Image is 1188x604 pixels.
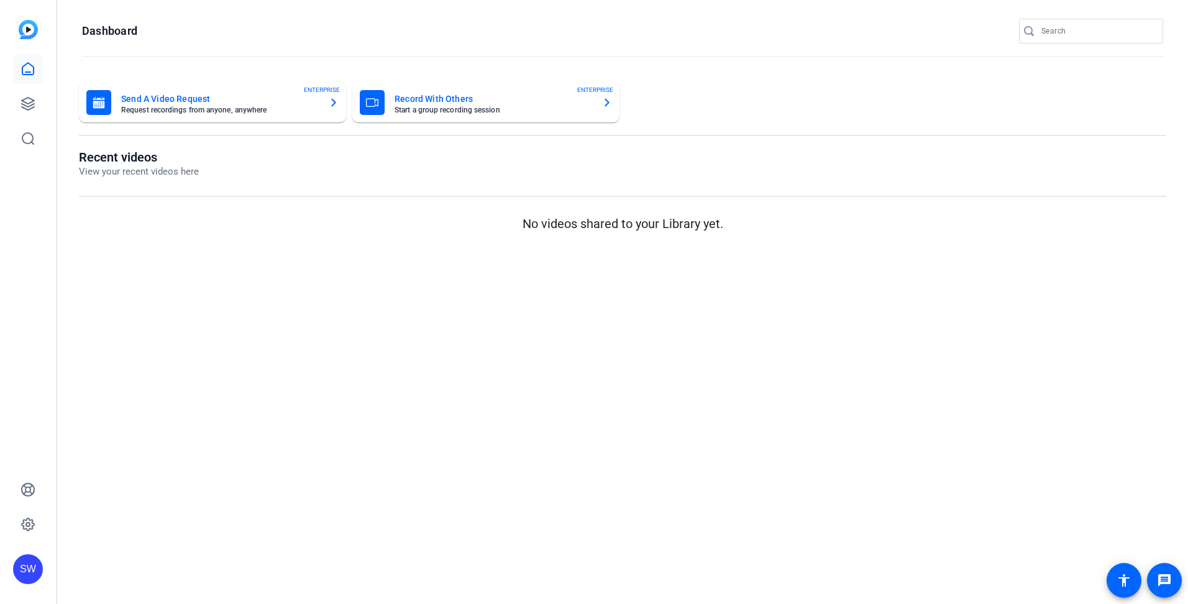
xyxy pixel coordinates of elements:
p: View your recent videos here [79,165,199,179]
img: blue-gradient.svg [19,20,38,39]
span: ENTERPRISE [577,85,613,94]
mat-card-subtitle: Request recordings from anyone, anywhere [121,106,319,114]
div: SW [13,554,43,584]
mat-card-subtitle: Start a group recording session [395,106,592,114]
mat-card-title: Send A Video Request [121,91,319,106]
button: Record With OthersStart a group recording sessionENTERPRISE [352,83,619,122]
h1: Recent videos [79,150,199,165]
mat-card-title: Record With Others [395,91,592,106]
mat-icon: accessibility [1117,573,1131,588]
span: ENTERPRISE [304,85,340,94]
input: Search [1041,24,1153,39]
button: Send A Video RequestRequest recordings from anyone, anywhereENTERPRISE [79,83,346,122]
mat-icon: message [1157,573,1172,588]
p: No videos shared to your Library yet. [79,214,1166,233]
h1: Dashboard [82,24,137,39]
